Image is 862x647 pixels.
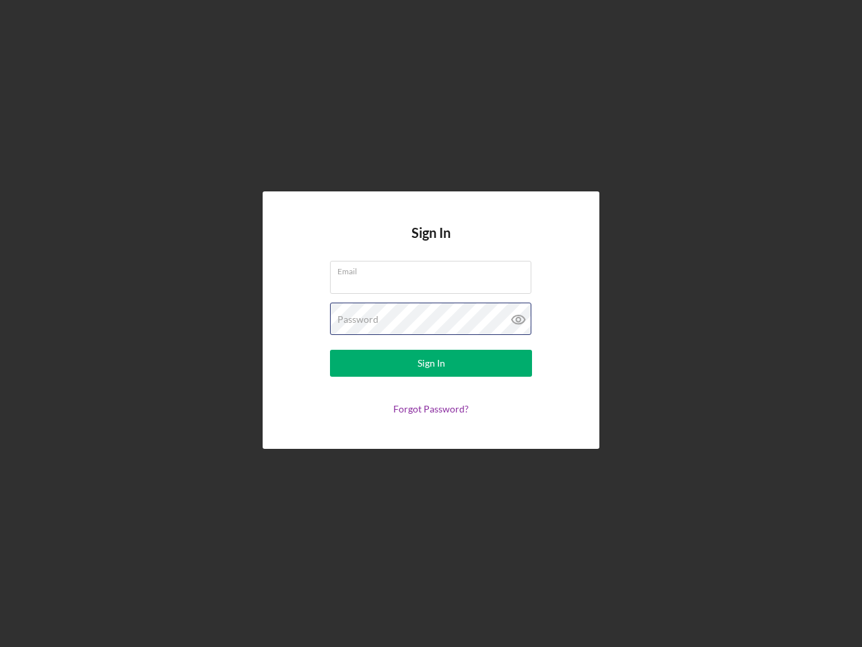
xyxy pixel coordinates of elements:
[411,225,451,261] h4: Sign In
[337,261,531,276] label: Email
[330,350,532,377] button: Sign In
[337,314,378,325] label: Password
[418,350,445,377] div: Sign In
[393,403,469,414] a: Forgot Password?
